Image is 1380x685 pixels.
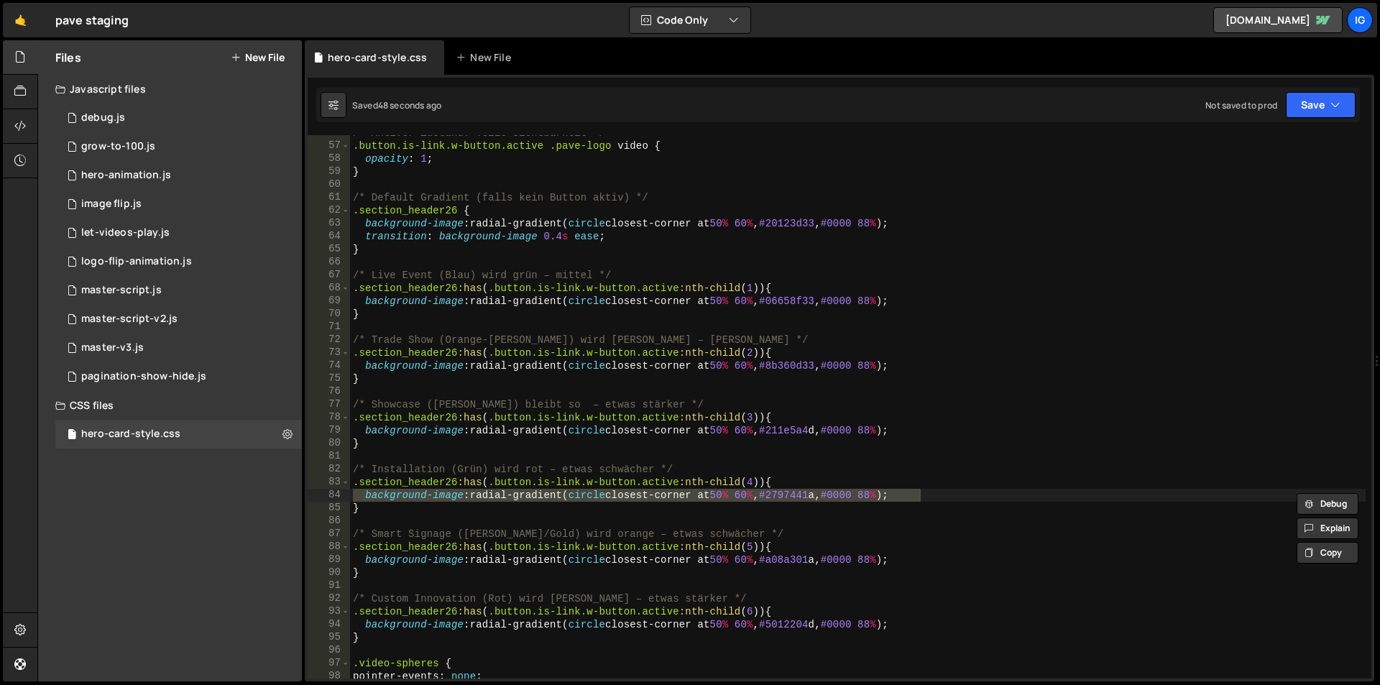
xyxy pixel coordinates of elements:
div: 97 [308,657,350,670]
div: 83 [308,476,350,489]
div: 48 seconds ago [378,99,441,111]
div: 64 [308,230,350,243]
div: 59 [308,165,350,178]
div: let-videos-play.js [81,226,170,239]
div: 16760/45980.js [55,305,302,334]
a: ig [1347,7,1373,33]
div: 69 [308,295,350,308]
div: 16760/46375.js [55,247,302,276]
div: 76 [308,385,350,398]
div: 58 [308,152,350,165]
button: Copy [1297,542,1358,564]
div: 72 [308,334,350,346]
div: 84 [308,489,350,502]
div: 90 [308,566,350,579]
div: 77 [308,398,350,411]
div: Saved [352,99,441,111]
div: 80 [308,437,350,450]
div: 87 [308,528,350,541]
a: [DOMAIN_NAME] [1213,7,1343,33]
div: 62 [308,204,350,217]
div: 98 [308,670,350,683]
div: 71 [308,321,350,334]
div: hero-card-style.css [328,50,427,65]
div: 60 [308,178,350,191]
button: Debug [1297,493,1358,515]
div: 16760/46055.js [55,334,302,362]
div: 73 [308,346,350,359]
h2: Files [55,50,81,65]
button: New File [231,52,285,63]
div: pave staging [55,12,129,29]
div: 94 [308,618,350,631]
div: master-script-v2.js [81,313,178,326]
div: 63 [308,217,350,230]
button: Save [1286,92,1356,118]
div: 67 [308,269,350,282]
div: Javascript files [38,75,302,104]
div: 16760/45786.js [55,276,302,305]
div: 96 [308,644,350,657]
div: New File [456,50,516,65]
a: 🤙 [3,3,38,37]
div: 65 [308,243,350,256]
div: image flip.js [81,198,142,211]
div: 66 [308,256,350,269]
div: 16760/46741.js [55,190,302,219]
div: 61 [308,191,350,204]
div: 85 [308,502,350,515]
div: 79 [308,424,350,437]
div: debug.js [81,111,125,124]
div: Not saved to prod [1205,99,1277,111]
div: 16760/46602.js [55,104,302,132]
div: hero-animation.js [81,169,171,182]
div: 16760/45784.css [55,420,302,449]
button: Code Only [630,7,750,33]
div: 16760/45783.js [55,132,302,161]
div: CSS files [38,391,302,420]
div: grow-to-100.js [81,140,155,153]
div: 78 [308,411,350,424]
div: 92 [308,592,350,605]
div: 75 [308,372,350,385]
div: 68 [308,282,350,295]
div: 86 [308,515,350,528]
div: 74 [308,359,350,372]
div: 88 [308,541,350,553]
div: pagination-show-hide.js [81,370,206,383]
div: 89 [308,553,350,566]
div: 16760/46836.js [55,219,302,247]
div: 95 [308,631,350,644]
div: 82 [308,463,350,476]
div: 81 [308,450,350,463]
div: 16760/45785.js [55,161,302,190]
div: master-v3.js [81,341,144,354]
div: 57 [308,139,350,152]
div: 93 [308,605,350,618]
div: 91 [308,579,350,592]
div: hero-card-style.css [81,428,180,441]
div: 16760/46600.js [55,362,302,391]
div: 70 [308,308,350,321]
div: master-script.js [81,284,162,297]
div: logo-flip-animation.js [81,255,192,268]
button: Explain [1297,518,1358,539]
